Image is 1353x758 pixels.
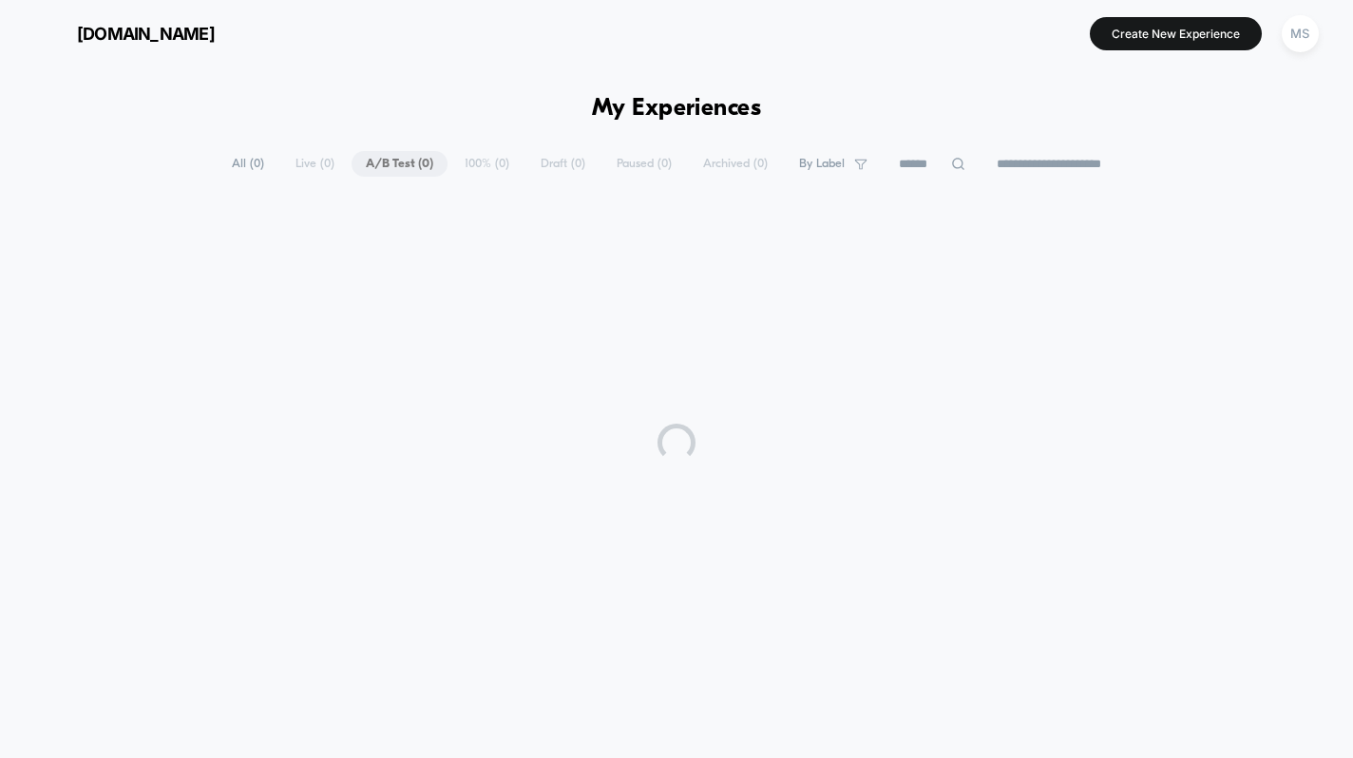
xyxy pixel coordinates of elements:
[29,18,220,48] button: [DOMAIN_NAME]
[799,157,845,171] span: By Label
[1276,14,1324,53] button: MS
[1282,15,1319,52] div: MS
[218,151,278,177] span: All ( 0 )
[592,95,762,123] h1: My Experiences
[77,24,215,44] span: [DOMAIN_NAME]
[1090,17,1262,50] button: Create New Experience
